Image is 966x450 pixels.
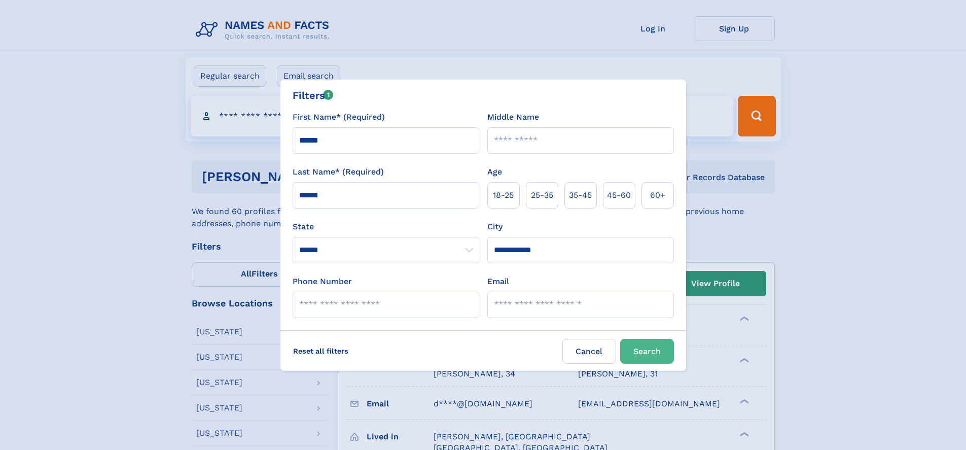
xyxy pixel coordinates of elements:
label: First Name* (Required) [293,111,385,123]
span: 60+ [650,189,665,201]
span: 45‑60 [607,189,631,201]
label: City [487,221,503,233]
span: 18‑25 [493,189,514,201]
div: Filters [293,88,334,103]
label: Cancel [562,339,616,364]
label: Reset all filters [287,339,355,363]
button: Search [620,339,674,364]
label: Age [487,166,502,178]
span: 35‑45 [569,189,592,201]
label: Middle Name [487,111,539,123]
span: 25‑35 [531,189,553,201]
label: Phone Number [293,275,352,288]
label: State [293,221,479,233]
label: Email [487,275,509,288]
label: Last Name* (Required) [293,166,384,178]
